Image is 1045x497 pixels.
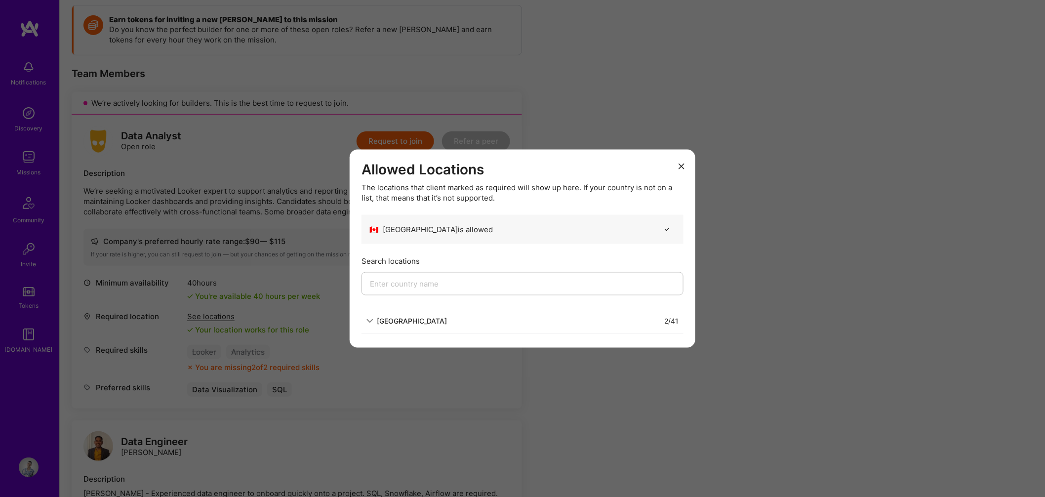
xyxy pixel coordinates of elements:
[377,316,447,326] div: [GEOGRAPHIC_DATA]
[362,255,683,266] div: Search locations
[664,316,679,326] div: 2 / 41
[663,225,671,233] i: icon CheckBlack
[362,162,683,178] h3: Allowed Locations
[362,272,683,295] input: Enter country name
[366,318,373,325] i: icon ArrowDown
[369,224,379,234] span: 🇨🇦
[369,224,493,234] div: [GEOGRAPHIC_DATA] is allowed
[362,182,683,203] div: The locations that client marked as required will show up here. If your country is not on a list,...
[350,150,695,348] div: modal
[679,163,684,169] i: icon Close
